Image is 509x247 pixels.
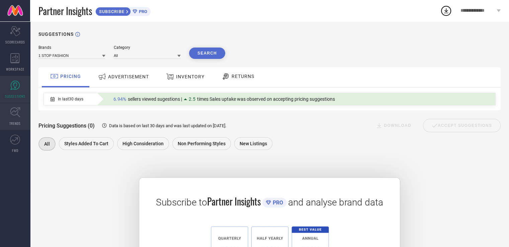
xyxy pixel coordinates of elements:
[240,141,267,146] span: New Listings
[38,122,95,129] span: Pricing Suggestions (0)
[189,96,195,102] span: 2.5
[6,67,24,72] span: WORKSPACE
[197,96,335,102] span: times Sales uptake was observed on accepting pricing suggestions
[113,96,126,102] span: 6.94%
[9,121,21,126] span: TRENDS
[38,31,74,37] h1: SUGGESTIONS
[110,95,338,103] div: Percentage of sellers who have viewed suggestions for the current Insight Type
[271,199,283,206] span: PRO
[207,194,261,208] span: Partner Insights
[108,74,149,79] span: ADVERTISEMENT
[96,9,126,14] span: SUBSCRIBE
[64,141,108,146] span: Styles Added To Cart
[44,141,50,147] span: All
[109,123,226,128] span: Data is based on last 30 days and was last updated on [DATE] .
[178,141,226,146] span: Non Performing Styles
[128,96,182,102] span: sellers viewed sugestions |
[38,4,92,18] span: Partner Insights
[95,5,151,16] a: SUBSCRIBEPRO
[176,74,204,79] span: INVENTORY
[440,5,452,17] div: Open download list
[288,197,383,208] span: and analyse brand data
[122,141,164,146] span: High Consideration
[58,97,83,101] span: In last 30 days
[156,197,207,208] span: Subscribe to
[232,74,254,79] span: RETURNS
[60,74,81,79] span: PRICING
[5,94,25,99] span: SUGGESTIONS
[137,9,147,14] span: PRO
[423,119,501,132] div: Accept Suggestions
[38,45,105,50] div: Brands
[189,48,225,59] button: Search
[5,39,25,45] span: SCORECARDS
[12,148,18,153] span: FWD
[114,45,181,50] div: Category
